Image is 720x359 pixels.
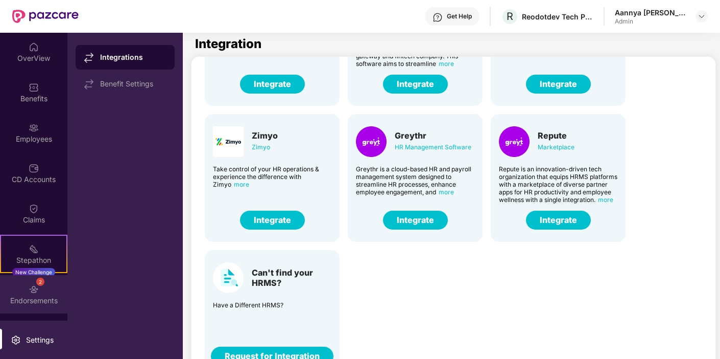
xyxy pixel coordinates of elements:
[615,17,686,26] div: Admin
[538,130,574,141] div: Repute
[1,255,66,265] div: Stepathon
[507,10,513,23] span: R
[499,165,617,204] div: Repute is an innovation-driven tech organization that equips HRMS platforms with a marketplace of...
[12,10,79,23] img: New Pazcare Logo
[29,82,39,93] img: svg+xml;base64,PHN2ZyBpZD0iQmVuZWZpdHMiIHhtbG5zPSJodHRwOi8vd3d3LnczLm9yZy8yMDAwL3N2ZyIgd2lkdGg9Ij...
[395,130,471,141] div: Greythr
[395,142,471,153] div: HR Management Software
[538,142,574,153] div: Marketplace
[439,188,454,196] span: more
[447,12,472,20] div: Get Help
[252,142,278,153] div: Zimyo
[11,335,21,345] img: svg+xml;base64,PHN2ZyBpZD0iU2V0dGluZy0yMHgyMCIgeG1sbnM9Imh0dHA6Ly93d3cudzMub3JnLzIwMDAvc3ZnIiB3aW...
[213,301,331,309] div: Have a Different HRMS?
[615,8,686,17] div: Aannya [PERSON_NAME]
[252,130,278,141] div: Zimyo
[213,126,244,157] img: Card Logo
[213,165,331,188] div: Take control of your HR operations & experience the difference with Zimyo
[383,211,448,230] button: Integrate
[29,284,39,295] img: svg+xml;base64,PHN2ZyBpZD0iRW5kb3JzZW1lbnRzIiB4bWxucz0iaHR0cDovL3d3dy53My5vcmcvMjAwMC9zdmciIHdpZH...
[195,38,261,50] h1: Integration
[100,52,166,62] div: Integrations
[252,267,331,288] div: Can't find your HRMS?
[598,196,613,204] span: more
[29,244,39,254] img: svg+xml;base64,PHN2ZyB4bWxucz0iaHR0cDovL3d3dy53My5vcmcvMjAwMC9zdmciIHdpZHRoPSIyMSIgaGVpZ2h0PSIyMC...
[23,335,57,345] div: Settings
[439,60,454,68] span: more
[29,163,39,173] img: svg+xml;base64,PHN2ZyBpZD0iQ0RfQWNjb3VudHMiIGRhdGEtbmFtZT0iQ0QgQWNjb3VudHMiIHhtbG5zPSJodHRwOi8vd3...
[36,278,44,286] div: 2
[213,262,244,293] img: Card Logo
[29,204,39,214] img: svg+xml;base64,PHN2ZyBpZD0iQ2xhaW0iIHhtbG5zPSJodHRwOi8vd3d3LnczLm9yZy8yMDAwL3N2ZyIgd2lkdGg9IjIwIi...
[12,268,55,276] div: New Challenge
[240,211,305,230] button: Integrate
[29,123,39,133] img: svg+xml;base64,PHN2ZyBpZD0iRW1wbG95ZWVzIiB4bWxucz0iaHR0cDovL3d3dy53My5vcmcvMjAwMC9zdmciIHdpZHRoPS...
[433,12,443,23] img: svg+xml;base64,PHN2ZyBpZD0iSGVscC0zMngzMiIgeG1sbnM9Imh0dHA6Ly93d3cudzMub3JnLzIwMDAvc3ZnIiB3aWR0aD...
[29,42,39,52] img: svg+xml;base64,PHN2ZyBpZD0iSG9tZSIgeG1sbnM9Imh0dHA6Ly93d3cudzMub3JnLzIwMDAvc3ZnIiB3aWR0aD0iMjAiIG...
[234,181,249,188] span: more
[356,126,387,157] img: Card Logo
[526,211,591,230] button: Integrate
[383,75,448,94] button: Integrate
[84,79,94,89] img: svg+xml;base64,PHN2ZyB4bWxucz0iaHR0cDovL3d3dy53My5vcmcvMjAwMC9zdmciIHdpZHRoPSIxNy44MzIiIGhlaWdodD...
[84,53,94,63] img: svg+xml;base64,PHN2ZyB4bWxucz0iaHR0cDovL3d3dy53My5vcmcvMjAwMC9zdmciIHdpZHRoPSIxNy44MzIiIGhlaWdodD...
[698,12,706,20] img: svg+xml;base64,PHN2ZyBpZD0iRHJvcGRvd24tMzJ4MzIiIHhtbG5zPSJodHRwOi8vd3d3LnczLm9yZy8yMDAwL3N2ZyIgd2...
[240,75,305,94] button: Integrate
[526,75,591,94] button: Integrate
[499,126,530,157] img: Card Logo
[356,165,474,196] div: Greythr is a cloud-based HR and payroll management system designed to streamline HR processes, en...
[522,12,593,21] div: Reodotdev Tech Private Limited
[100,80,166,88] div: Benefit Settings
